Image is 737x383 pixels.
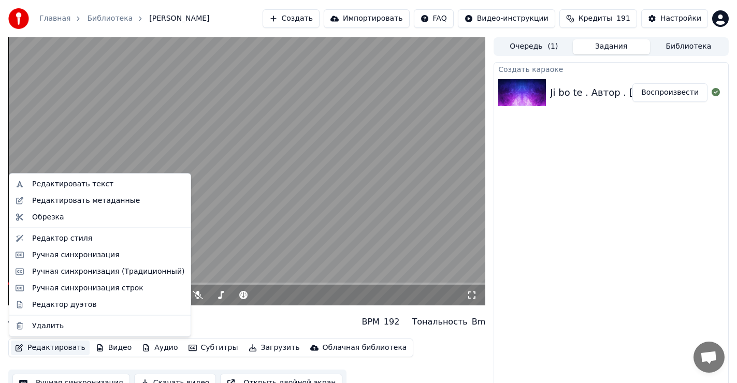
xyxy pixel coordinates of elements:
[495,39,572,54] button: Очередь
[32,266,184,276] div: Ручная синхронизация (Традиционный)
[184,341,242,355] button: Субтитры
[32,283,143,293] div: Ручная синхронизация строк
[32,195,140,205] div: Редактировать метаданные
[548,41,558,52] span: ( 1 )
[362,316,379,328] div: BPM
[149,13,209,24] span: [PERSON_NAME]
[11,341,90,355] button: Редактировать
[8,310,68,324] div: Ji bo te
[87,13,133,24] a: Библиотека
[8,324,68,334] div: [PERSON_NAME]
[32,249,120,260] div: Ручная синхронизация
[573,39,650,54] button: Задания
[32,233,92,243] div: Редактор стиля
[494,63,728,75] div: Создать караоке
[263,9,320,28] button: Создать
[660,13,701,24] div: Настройки
[472,316,486,328] div: Bm
[323,343,407,353] div: Облачная библиотека
[244,341,304,355] button: Загрузить
[384,316,400,328] div: 192
[579,13,612,24] span: Кредиты
[632,83,707,102] button: Воспроизвести
[693,342,725,373] div: Открытый чат
[458,9,555,28] button: Видео-инструкции
[138,341,182,355] button: Аудио
[616,13,630,24] span: 191
[324,9,410,28] button: Импортировать
[32,299,96,310] div: Редактор дуэтов
[92,341,136,355] button: Видео
[32,179,113,189] div: Редактировать текст
[8,8,29,29] img: youka
[412,316,467,328] div: Тональность
[32,212,64,222] div: Обрезка
[39,13,70,24] a: Главная
[559,9,637,28] button: Кредиты191
[414,9,454,28] button: FAQ
[32,320,64,331] div: Удалить
[39,13,210,24] nav: breadcrumb
[650,39,727,54] button: Библиотека
[641,9,708,28] button: Настройки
